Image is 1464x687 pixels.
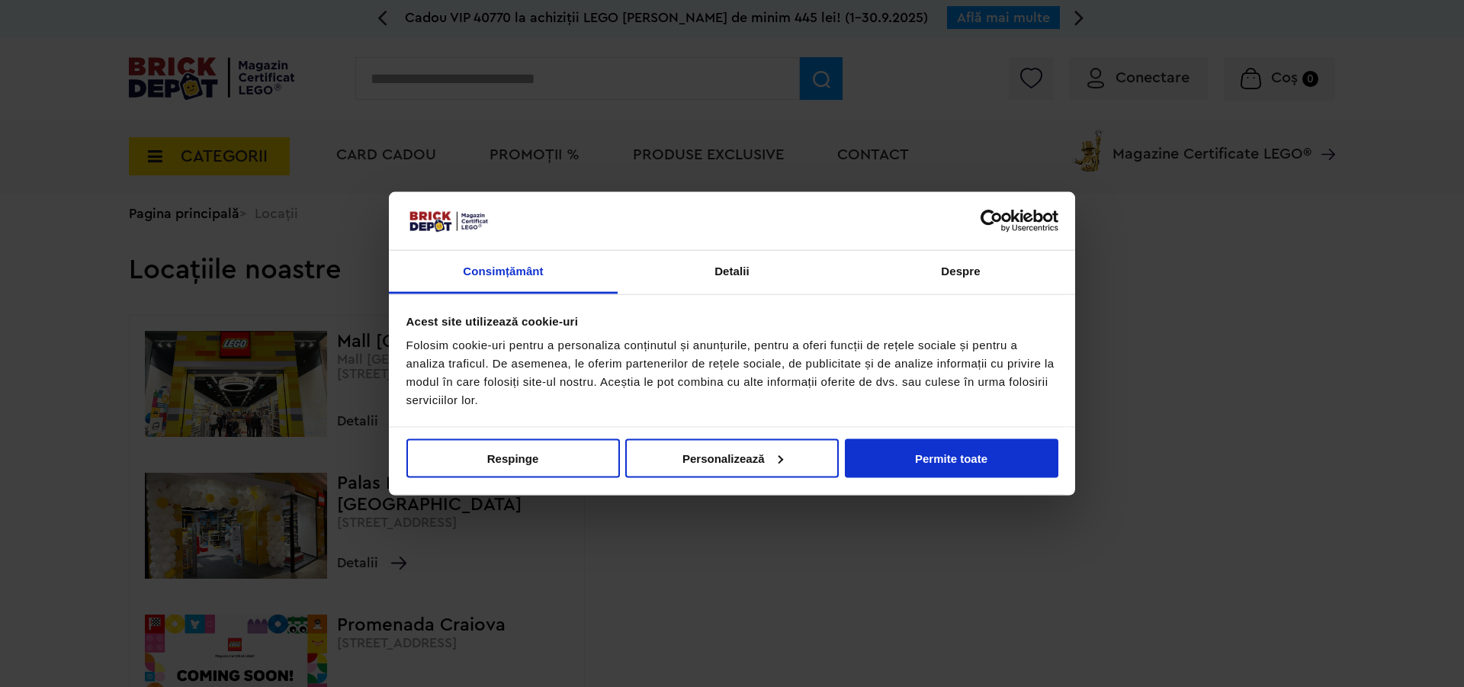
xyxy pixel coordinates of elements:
img: siglă [406,209,490,233]
a: Usercentrics Cookiebot - opens in a new window [925,209,1058,232]
a: Despre [846,251,1075,294]
a: Detalii [618,251,846,294]
div: Acest site utilizează cookie-uri [406,312,1058,330]
button: Respinge [406,438,620,477]
a: Consimțământ [389,251,618,294]
div: Folosim cookie-uri pentru a personaliza conținutul și anunțurile, pentru a oferi funcții de rețel... [406,336,1058,409]
button: Personalizează [625,438,839,477]
button: Permite toate [845,438,1058,477]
